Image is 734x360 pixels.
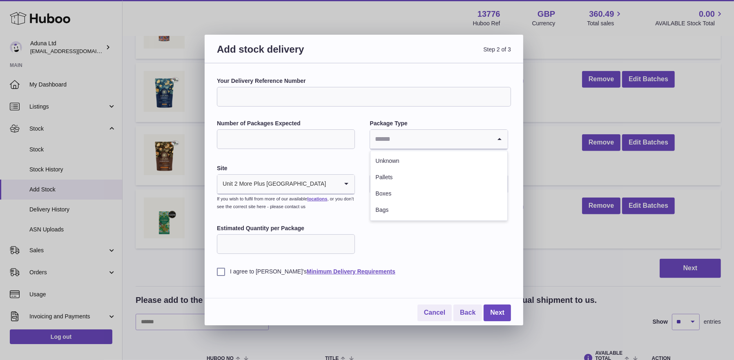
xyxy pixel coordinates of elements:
[217,175,326,193] span: Unit 2 More Plus [GEOGRAPHIC_DATA]
[370,120,508,127] label: Package Type
[484,304,511,321] a: Next
[370,130,491,149] input: Search for option
[217,77,511,85] label: Your Delivery Reference Number
[217,224,355,232] label: Estimated Quantity per Package
[453,304,482,321] a: Back
[217,43,364,65] h3: Add stock delivery
[217,164,355,172] label: Site
[364,43,511,65] span: Step 2 of 3
[417,304,452,321] a: Cancel
[307,196,327,201] a: locations
[326,175,338,193] input: Search for option
[370,164,508,172] label: Expected Delivery Date
[217,268,511,276] label: I agree to [PERSON_NAME]'s
[370,130,507,149] div: Search for option
[217,175,355,194] div: Search for option
[217,196,354,209] small: If you wish to fulfil from more of our available , or you don’t see the correct site here - pleas...
[307,268,395,275] a: Minimum Delivery Requirements
[217,120,355,127] label: Number of Packages Expected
